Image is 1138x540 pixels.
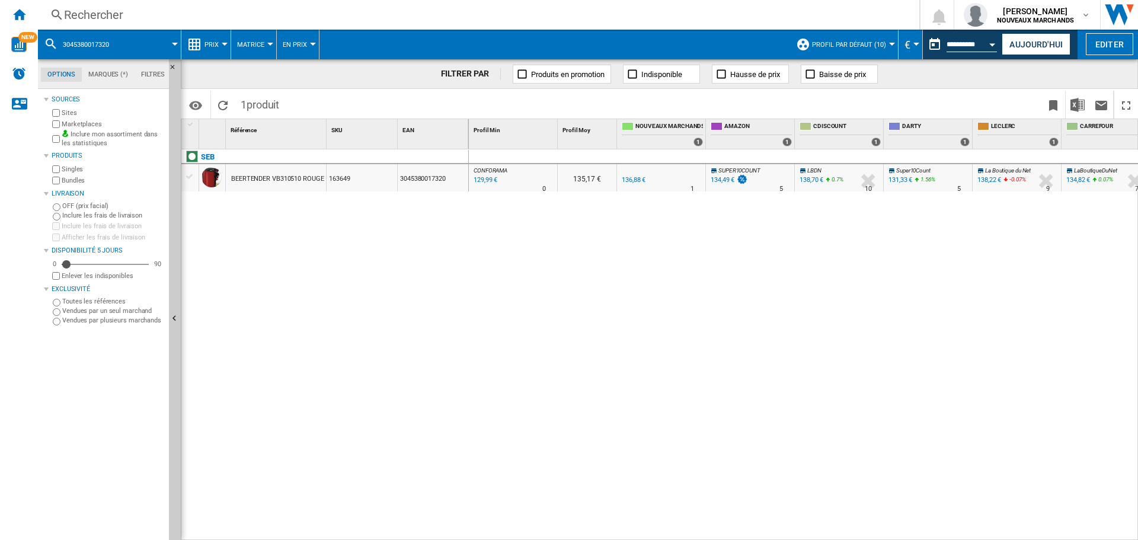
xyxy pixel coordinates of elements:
[964,3,987,27] img: profile.jpg
[62,120,164,129] label: Marketplaces
[886,119,972,149] div: DARTY 1 offers sold by DARTY
[830,174,837,188] i: %
[64,7,888,23] div: Rechercher
[1049,138,1059,146] div: 1 offers sold by LECLERC
[1070,98,1085,112] img: excel-24x24.png
[331,127,343,133] span: SKU
[801,65,878,84] button: Baisse de prix
[923,30,999,59] div: Ce rapport est basé sur une date antérieure à celle d'aujourd'hui.
[52,165,60,173] input: Singles
[283,30,313,59] button: En Prix
[400,119,468,138] div: Sort None
[63,30,121,59] button: 3045380017320
[977,176,1001,184] div: 138,22 €
[712,65,789,84] button: Hausse de prix
[62,130,69,137] img: mysite-bg-18x18.png
[887,174,912,186] div: 131,33 €
[832,176,839,183] span: 0.7
[1046,183,1050,195] div: Délai de livraison : 9 jours
[976,174,1001,186] div: 138,22 €
[871,138,881,146] div: 1 offers sold by CDISCOUNT
[724,122,792,132] span: AMAZON
[513,65,611,84] button: Produits en promotion
[711,176,734,184] div: 134,49 €
[888,176,912,184] div: 131,33 €
[736,174,748,184] img: promotionV3.png
[52,177,60,184] input: Bundles
[635,122,703,132] span: NOUVEAUX MARCHANDS
[237,41,264,49] span: Matrice
[204,30,225,59] button: Prix
[1114,91,1138,119] button: Plein écran
[62,233,164,242] label: Afficher les frais de livraison
[1009,176,1022,183] span: -0.07
[398,164,468,191] div: 3045380017320
[899,30,923,59] md-menu: Currency
[1097,174,1104,188] i: %
[560,119,616,138] div: Profil Moy Sort None
[709,174,748,186] div: 134,49 €
[902,122,970,132] span: DARTY
[560,119,616,138] div: Sort None
[865,183,872,195] div: Délai de livraison : 10 jours
[237,30,270,59] button: Matrice
[228,119,326,138] div: Référence Sort None
[52,189,164,199] div: Livraison
[151,260,164,269] div: 90
[620,174,645,186] div: 136,88 €
[812,41,886,49] span: Profil par défaut (10)
[997,17,1075,24] b: NOUVEAUX MARCHANDS
[812,30,892,59] button: Profil par défaut (10)
[797,119,883,149] div: CDISCOUNT 1 offers sold by CDISCOUNT
[62,306,164,315] label: Vendues par un seul marchand
[231,127,257,133] span: Référence
[796,30,892,59] div: Profil par défaut (10)
[62,130,164,148] label: Inclure mon assortiment dans les statistiques
[474,167,507,174] span: CONFORAMA
[82,68,135,82] md-tab-item: Marques (*)
[991,122,1059,132] span: LECLERC
[204,41,219,49] span: Prix
[798,174,823,186] div: 138,70 €
[402,127,414,133] span: EAN
[957,183,961,195] div: Délai de livraison : 5 jours
[63,41,109,49] span: 3045380017320
[1066,176,1090,184] div: 134,82 €
[531,70,605,79] span: Produits en promotion
[231,165,324,193] div: BEERTENDER VB310510 ROUGE
[169,59,183,81] button: Masquer
[44,30,175,59] div: 3045380017320
[1065,174,1090,186] div: 134,82 €
[982,32,1003,53] button: Open calendar
[62,202,164,210] label: OFF (prix facial)
[283,41,307,49] span: En Prix
[11,37,27,52] img: wise-card.svg
[693,138,703,146] div: 1 offers sold by NOUVEAUX MARCHANDS
[904,39,910,51] span: €
[997,5,1075,17] span: [PERSON_NAME]
[327,164,397,191] div: 163649
[441,68,501,80] div: FILTRER PAR
[641,70,682,79] span: Indisponible
[800,176,823,184] div: 138,70 €
[1041,91,1065,119] button: Créer un favoris
[202,119,225,138] div: Sort None
[52,95,164,104] div: Sources
[985,167,1031,174] span: La Boutique du Net
[718,167,760,174] span: SUPER10COUNT
[62,258,149,270] md-slider: Disponibilité
[474,127,500,133] span: Profil Min
[247,98,279,111] span: produit
[184,94,207,116] button: Options
[896,167,931,174] span: Super10Count
[542,183,546,195] div: Délai de livraison : 0 jour
[708,119,794,149] div: AMAZON 1 offers sold by AMAZON
[53,318,60,325] input: Vendues par plusieurs marchands
[960,138,970,146] div: 1 offers sold by DARTY
[623,65,700,84] button: Indisponible
[471,119,557,138] div: Profil Min Sort None
[619,119,705,149] div: NOUVEAUX MARCHANDS 1 offers sold by NOUVEAUX MARCHANDS
[813,122,881,132] span: CDISCOUNT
